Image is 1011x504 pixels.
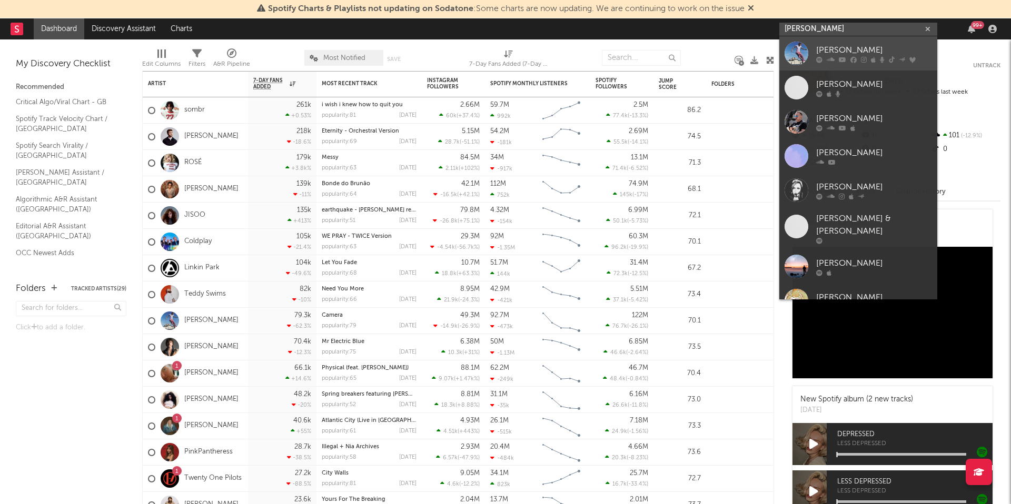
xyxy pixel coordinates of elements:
[538,387,585,413] svg: Chart title
[288,244,311,250] div: -21.4 %
[322,102,403,108] a: i wish i knew how to quit you
[322,365,409,371] a: Physical (feat. [PERSON_NAME])
[490,312,509,319] div: 92.7M
[464,350,478,356] span: +31 %
[399,218,417,224] div: [DATE]
[399,244,417,250] div: [DATE]
[457,402,478,408] span: +8.88 %
[399,270,417,276] div: [DATE]
[628,350,647,356] span: -2.64 %
[458,113,478,119] span: +37.4 %
[490,128,509,135] div: 54.2M
[296,259,311,266] div: 104k
[189,58,205,70] div: Filters
[294,391,311,398] div: 48.2k
[322,323,356,329] div: popularity: 79
[461,139,478,145] span: -51.1 %
[659,341,701,354] div: 73.5
[469,45,548,75] div: 7-Day Fans Added (7-Day Fans Added)
[538,97,585,124] svg: Chart title
[438,138,480,145] div: ( )
[490,191,510,198] div: 752k
[461,259,480,266] div: 10.7M
[184,421,239,430] a: [PERSON_NAME]
[490,349,514,356] div: -1.13M
[16,58,126,70] div: My Discovery Checklist
[779,249,937,284] a: [PERSON_NAME]
[434,401,480,408] div: ( )
[322,234,392,239] a: WE PRAY - TWICE Version
[628,207,648,214] div: 6.99M
[629,180,648,187] div: 74.9M
[629,139,647,145] span: -14.1 %
[538,334,585,360] svg: Chart title
[490,218,512,225] div: -154k
[184,185,239,194] a: [PERSON_NAME]
[800,394,913,405] div: New Spotify album (2 new tracks)
[399,376,417,381] div: [DATE]
[460,154,480,161] div: 84.5M
[613,271,628,277] span: 72.3k
[34,18,84,39] a: Dashboard
[779,23,937,36] input: Search for artists
[459,324,478,329] span: -26.9 %
[606,217,648,224] div: ( )
[440,192,457,198] span: -16.5k
[444,297,458,303] span: 21.9k
[469,58,548,70] div: 7-Day Fans Added (7-Day Fans Added)
[629,128,648,135] div: 2.69M
[613,191,648,198] div: ( )
[285,375,311,382] div: +14.6 %
[779,70,937,105] a: [PERSON_NAME]
[322,270,357,276] div: popularity: 68
[441,402,455,408] span: 18.3k
[437,296,480,303] div: ( )
[287,322,311,329] div: -62.3 %
[399,402,417,408] div: [DATE]
[538,203,585,229] svg: Chart title
[461,180,480,187] div: 42.1M
[490,365,509,371] div: 62.2M
[610,376,626,382] span: 48.4k
[968,25,975,33] button: 99+
[445,139,460,145] span: 28.7k
[627,376,647,382] span: -0.84 %
[297,207,311,214] div: 135k
[490,391,508,398] div: 31.1M
[602,50,681,66] input: Search...
[300,286,311,293] div: 82k
[16,220,116,242] a: Editorial A&R Assistant ([GEOGRAPHIC_DATA])
[659,367,701,380] div: 70.4
[538,229,585,255] svg: Chart title
[461,365,480,371] div: 88.1M
[213,45,250,75] div: A&R Pipeline
[490,286,510,293] div: 42.9M
[322,113,356,118] div: popularity: 81
[439,112,480,119] div: ( )
[287,138,311,145] div: -18.6 %
[322,313,417,318] div: Camera
[629,402,647,408] span: -11.8 %
[322,297,357,303] div: popularity: 66
[490,297,512,304] div: -421k
[490,207,509,214] div: 4.32M
[973,61,1000,71] button: Untrack
[659,130,701,143] div: 74.5
[16,283,46,295] div: Folders
[296,128,311,135] div: 218k
[433,322,480,329] div: ( )
[457,245,478,250] span: -56.7k %
[184,316,239,325] a: [PERSON_NAME]
[630,286,648,293] div: 5.51M
[634,192,647,198] span: -17 %
[490,139,512,146] div: -181k
[613,297,627,303] span: 37.1k
[268,5,473,13] span: Spotify Charts & Playlists not updating on Sodatone
[607,138,648,145] div: ( )
[631,154,648,161] div: 13.1M
[16,140,116,162] a: Spotify Search Virality / [GEOGRAPHIC_DATA]
[816,78,932,90] div: [PERSON_NAME]
[460,102,480,108] div: 2.66M
[490,102,509,108] div: 59.7M
[16,113,116,135] a: Spotify Track Velocity Chart / [GEOGRAPHIC_DATA]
